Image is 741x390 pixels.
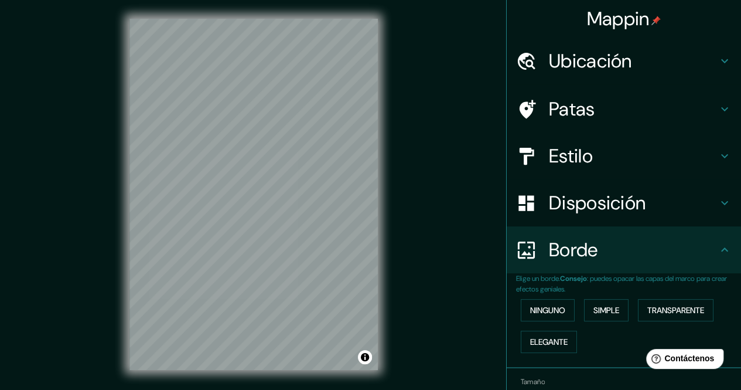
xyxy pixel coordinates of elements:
iframe: Lanzador de widgets de ayuda [637,344,728,377]
div: Estilo [507,133,741,179]
img: pin-icon.png [651,16,661,25]
div: Borde [507,226,741,273]
font: Estilo [549,144,593,168]
font: Transparente [647,305,704,316]
button: Elegante [521,331,577,353]
canvas: Mapa [129,19,378,370]
button: Ninguno [521,299,575,321]
button: Activar o desactivar atribución [358,350,372,364]
font: Disposición [549,191,646,215]
font: Mappin [587,6,650,31]
font: Elegante [530,337,568,347]
font: Patas [549,97,595,121]
div: Disposición [507,179,741,226]
font: Consejo [560,274,587,283]
font: Ninguno [530,305,565,316]
font: Ubicación [549,49,632,73]
font: Borde [549,238,598,262]
font: : puedes opacar las capas del marco para crear efectos geniales. [516,274,727,294]
div: Ubicación [507,38,741,84]
button: Simple [584,299,629,321]
div: Patas [507,86,741,133]
font: Simple [593,305,619,316]
button: Transparente [638,299,713,321]
font: Elige un borde. [516,274,560,283]
font: Tamaño [521,377,545,386]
